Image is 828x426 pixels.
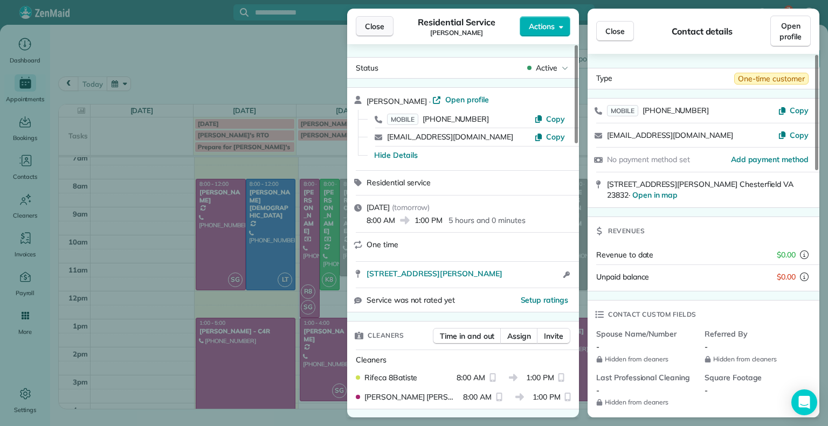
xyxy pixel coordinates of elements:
[607,179,793,200] span: [STREET_ADDRESS][PERSON_NAME] Chesterfield VA 23832 ·
[731,154,809,165] a: Add payment method
[387,114,489,124] a: MOBILE[PHONE_NUMBER]
[705,355,804,364] span: Hidden from cleaners
[364,372,417,383] span: Rifeca 8Batiste
[770,16,811,47] a: Open profile
[463,392,492,402] span: 8:00 AM
[448,215,525,226] p: 5 hours and 0 minutes
[526,372,554,383] span: 1:00 PM
[779,20,802,42] span: Open profile
[432,94,489,105] a: Open profile
[607,105,709,116] a: MOBILE[PHONE_NUMBER]
[418,16,495,29] span: Residential Service
[367,240,398,249] span: One time
[596,342,599,352] span: -
[392,202,430,212] span: ( tomorrow )
[596,386,599,395] span: -
[507,331,531,341] span: Assign
[534,114,565,124] button: Copy
[387,114,418,125] span: MOBILE
[608,309,696,320] span: Contact custom fields
[790,106,809,115] span: Copy
[790,130,809,140] span: Copy
[596,250,653,260] span: Revenue to date
[367,215,395,226] span: 8:00 AM
[608,226,645,236] span: Revenues
[367,268,502,279] span: [STREET_ADDRESS][PERSON_NAME]
[457,372,485,383] span: 8:00 AM
[546,132,565,142] span: Copy
[445,94,489,105] span: Open profile
[607,105,638,116] span: MOBILE
[705,372,804,383] span: Square Footage
[705,342,708,352] span: -
[546,114,565,124] span: Copy
[430,29,483,37] span: [PERSON_NAME]
[423,114,489,124] span: [PHONE_NUMBER]
[596,398,696,407] span: Hidden from cleaners
[596,329,696,339] span: Spouse Name/Number
[596,271,649,282] span: Unpaid balance
[607,130,733,140] a: [EMAIL_ADDRESS][DOMAIN_NAME]
[596,372,696,383] span: Last Professional Cleaning
[500,328,538,344] button: Assign
[415,215,443,226] span: 1:00 PM
[367,268,560,279] a: [STREET_ADDRESS][PERSON_NAME]
[705,329,804,339] span: Referred By
[777,249,796,260] span: $0.00
[777,271,796,282] span: $0.00
[374,150,418,160] button: Hide Details
[534,131,565,142] button: Copy
[356,63,378,73] span: Status
[521,295,569,305] span: Setup ratings
[596,21,634,41] button: Close
[387,132,513,142] a: [EMAIL_ADDRESS][DOMAIN_NAME]
[367,178,431,187] span: Residential service
[778,130,809,141] button: Copy
[356,355,387,365] span: Cleaners
[367,96,427,106] span: [PERSON_NAME]
[367,295,455,306] span: Service was not rated yet
[596,415,696,426] span: Bedrooms
[560,268,572,281] button: Open access information
[632,190,678,200] a: Open in map
[791,389,817,415] div: Open Intercom Messenger
[643,106,709,115] span: [PHONE_NUMBER]
[356,16,394,37] button: Close
[368,330,404,341] span: Cleaners
[533,392,561,402] span: 1:00 PM
[607,155,690,164] span: No payment method set
[529,21,555,32] span: Actions
[364,392,459,402] span: [PERSON_NAME] [PERSON_NAME]
[705,386,708,395] span: -
[705,415,804,426] span: Bathrooms
[536,62,557,73] span: Active
[427,97,433,106] span: ·
[596,73,612,85] span: Type
[537,328,570,344] button: Invite
[365,21,384,32] span: Close
[778,105,809,116] button: Copy
[596,355,696,364] span: Hidden from cleaners
[734,73,809,85] span: One-time customer
[440,331,494,341] span: Time in and out
[433,328,501,344] button: Time in and out
[605,26,625,37] span: Close
[672,25,733,38] span: Contact details
[544,331,563,341] span: Invite
[367,202,390,212] span: [DATE]
[521,295,569,305] button: Setup ratings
